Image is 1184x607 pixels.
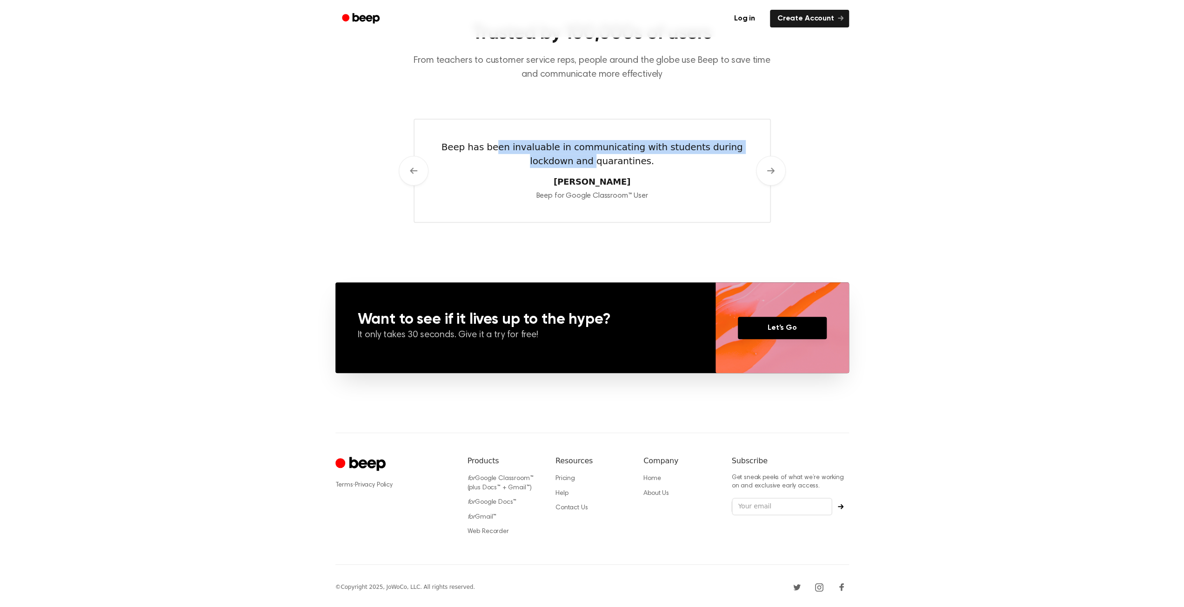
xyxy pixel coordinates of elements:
i: for [468,499,475,506]
div: © Copyright 2025, JoWoCo, LLC. All rights reserved. [335,583,475,591]
a: Create Account [770,10,849,27]
h6: Resources [555,455,629,467]
a: forGoogle Classroom™ (plus Docs™ + Gmail™) [468,475,534,491]
a: forGoogle Docs™ [468,499,517,506]
a: Pricing [555,475,575,482]
p: Get sneak peeks of what we’re working on and exclusive early access. [732,474,849,490]
a: Terms [335,482,353,488]
a: Beep [335,10,388,28]
a: Contact Us [555,505,588,511]
a: Help [555,490,568,497]
a: Web Recorder [468,528,509,535]
h6: Products [468,455,541,467]
h6: Subscribe [732,455,849,467]
a: Twitter [789,580,804,594]
blockquote: Beep has been invaluable in communicating with students during lockdown and quarantines. [424,140,761,168]
a: forGmail™ [468,514,497,520]
a: Facebook [834,580,849,594]
button: Subscribe [832,504,849,509]
h3: Want to see if it lives up to the hype? [358,312,693,327]
input: Your email [732,498,832,515]
a: Instagram [812,580,827,594]
span: Beep for Google Classroom™ User [536,192,648,200]
p: It only takes 30 seconds. Give it a try for free! [358,329,693,342]
div: · [335,480,453,490]
h6: Company [643,455,716,467]
a: Cruip [335,455,388,474]
cite: [PERSON_NAME] [424,175,761,188]
i: for [468,475,475,482]
i: for [468,514,475,520]
p: From teachers to customer service reps, people around the globe use Beep to save time and communi... [414,53,771,81]
a: Let’s Go [738,317,827,339]
a: Log in [725,8,764,29]
a: Home [643,475,661,482]
a: About Us [643,490,669,497]
a: Privacy Policy [355,482,393,488]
